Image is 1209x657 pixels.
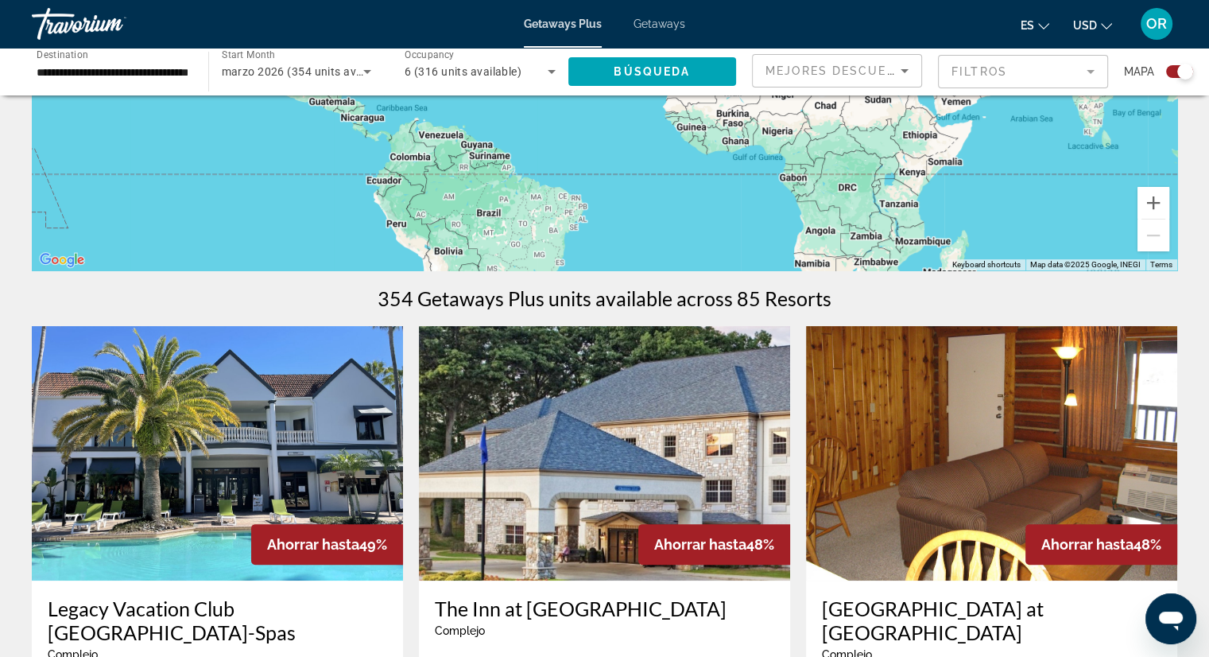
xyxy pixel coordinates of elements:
img: DJ33I01X.jpg [806,326,1177,581]
span: Occupancy [405,49,455,60]
span: Start Month [222,49,275,60]
span: Búsqueda [614,65,690,78]
a: [GEOGRAPHIC_DATA] at [GEOGRAPHIC_DATA] [822,597,1161,644]
span: 6 (316 units available) [405,65,521,78]
span: Ahorrar hasta [267,536,359,553]
span: es [1021,19,1034,32]
button: User Menu [1136,7,1177,41]
a: The Inn at [GEOGRAPHIC_DATA] [435,597,774,620]
a: Legacy Vacation Club [GEOGRAPHIC_DATA]-Spas [48,597,387,644]
iframe: Button to launch messaging window [1145,593,1196,644]
div: 49% [251,524,403,565]
span: Complejo [435,624,485,637]
span: marzo 2026 (354 units available) [222,65,395,78]
span: Ahorrar hasta [1041,536,1133,553]
button: Filter [938,54,1108,89]
mat-select: Sort by [765,61,909,80]
button: Zoom in [1137,187,1169,219]
button: Change language [1021,14,1049,37]
img: 8615O01X.jpg [32,326,403,581]
a: Getaways [634,17,685,30]
button: Búsqueda [568,57,737,86]
div: 48% [638,524,790,565]
img: C666E01X.jpg [419,326,790,581]
span: Destination [37,49,88,60]
span: OR [1146,16,1167,32]
span: Ahorrar hasta [654,536,746,553]
h1: 354 Getaways Plus units available across 85 Resorts [378,286,831,310]
button: Zoom out [1137,220,1169,251]
span: Mapa [1124,60,1154,83]
span: Map data ©2025 Google, INEGI [1030,260,1141,269]
a: Open this area in Google Maps (opens a new window) [36,250,88,270]
span: Mejores descuentos [765,64,924,77]
a: Travorium [32,3,191,45]
img: Google [36,250,88,270]
span: USD [1073,19,1097,32]
button: Keyboard shortcuts [952,259,1021,270]
div: 48% [1025,524,1177,565]
a: Terms (opens in new tab) [1150,260,1172,269]
a: Getaways Plus [524,17,602,30]
button: Change currency [1073,14,1112,37]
